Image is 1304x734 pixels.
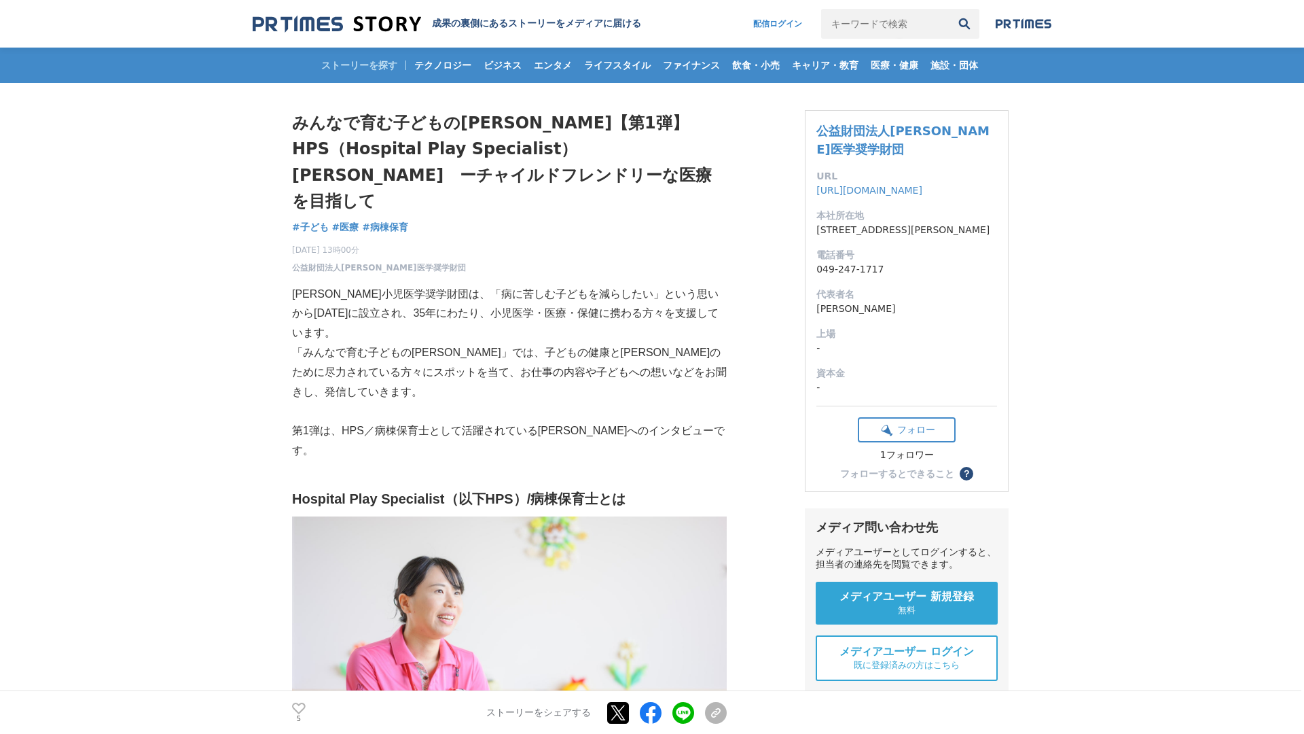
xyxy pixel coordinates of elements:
button: 検索 [949,9,979,39]
dd: - [816,381,997,395]
a: ファイナンス [657,48,725,83]
a: テクノロジー [409,48,477,83]
span: [DATE] 13時00分 [292,244,466,256]
img: 成果の裏側にあるストーリーをメディアに届ける [253,15,421,33]
dd: [STREET_ADDRESS][PERSON_NAME] [816,223,997,237]
dt: 上場 [816,327,997,341]
dt: 資本金 [816,366,997,381]
dt: 代表者名 [816,287,997,302]
a: 公益財団法人[PERSON_NAME]医学奨学財団 [816,124,990,156]
dd: - [816,341,997,355]
span: #病棟保育 [362,221,408,233]
span: 既に登録済みの方はこちら [854,659,960,671]
div: メディア問い合わせ先 [816,519,998,536]
a: 施設・団体 [925,48,983,83]
p: 第1弾は、HPS／病棟保育士として活躍されている[PERSON_NAME]へのインタビューです。 [292,421,727,461]
span: メディアユーザー ログイン [839,645,974,659]
a: 飲食・小売 [727,48,785,83]
p: 「みんなで育む子どもの[PERSON_NAME]」では、子どもの健康と[PERSON_NAME]のために尽力されている方々にスポットを当て、お仕事の内容や子どもへの想いなどをお聞きし、発信してい... [292,343,727,402]
a: メディアユーザー 新規登録 無料 [816,582,998,625]
strong: Hospital Play Specialist（以下HPS）/病棟保育士とは [292,491,626,506]
a: 公益財団法人[PERSON_NAME]医学奨学財団 [292,262,466,274]
a: メディアユーザー ログイン 既に登録済みの方はこちら [816,635,998,681]
dt: 電話番号 [816,248,997,262]
span: エンタメ [528,59,577,71]
span: ビジネス [478,59,527,71]
span: キャリア・教育 [786,59,864,71]
a: ビジネス [478,48,527,83]
a: [URL][DOMAIN_NAME] [816,185,922,196]
input: キーワードで検索 [821,9,949,39]
a: エンタメ [528,48,577,83]
span: 医療・健康 [865,59,924,71]
a: #医療 [332,220,359,234]
span: ファイナンス [657,59,725,71]
p: 5 [292,716,306,722]
span: 施設・団体 [925,59,983,71]
button: ？ [960,467,973,480]
span: 飲食・小売 [727,59,785,71]
p: ストーリーをシェアする [486,707,591,719]
span: テクノロジー [409,59,477,71]
dt: 本社所在地 [816,209,997,223]
dd: 049-247-1717 [816,262,997,277]
a: #子ども [292,220,329,234]
span: メディアユーザー 新規登録 [839,590,974,604]
h1: みんなで育む子どもの[PERSON_NAME]【第1弾】 HPS（Hospital Play Specialist）[PERSON_NAME] ーチャイルドフレンドリーな医療を目指して [292,110,727,215]
div: メディアユーザーとしてログインすると、担当者の連絡先を閲覧できます。 [816,546,998,571]
span: ？ [962,469,971,478]
a: 配信ログイン [740,9,816,39]
img: prtimes [996,18,1051,29]
p: [PERSON_NAME]小児医学奨学財団は、「病に苦しむ子どもを減らしたい」という思いから[DATE]に設立され、35年にわたり、小児医学・医療・保健に携わる方々を支援しています。 [292,285,727,343]
span: #子ども [292,221,329,233]
div: フォローするとできること [840,469,954,478]
button: フォロー [858,417,956,442]
div: 1フォロワー [858,449,956,461]
a: キャリア・教育 [786,48,864,83]
a: 成果の裏側にあるストーリーをメディアに届ける 成果の裏側にあるストーリーをメディアに届ける [253,15,641,33]
span: ライフスタイル [579,59,656,71]
a: #病棟保育 [362,220,408,234]
dt: URL [816,169,997,183]
dd: [PERSON_NAME] [816,302,997,316]
span: #医療 [332,221,359,233]
h2: 成果の裏側にあるストーリーをメディアに届ける [432,18,641,30]
a: 医療・健康 [865,48,924,83]
span: 無料 [898,604,916,616]
a: ライフスタイル [579,48,656,83]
